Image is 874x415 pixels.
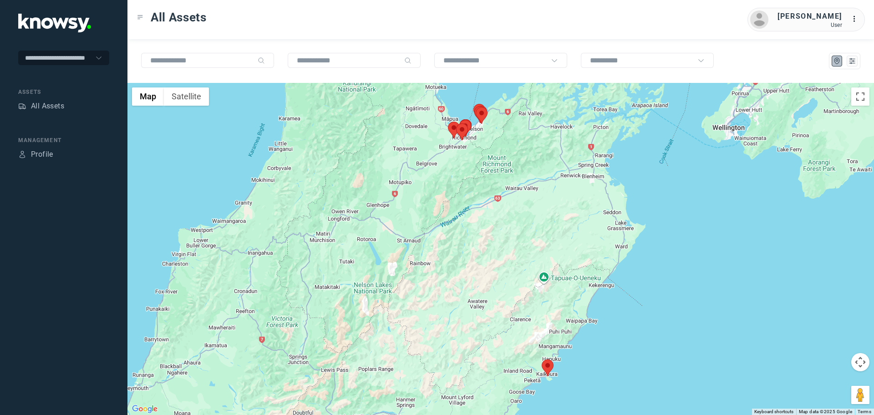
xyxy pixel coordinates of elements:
[18,150,26,159] div: Profile
[18,149,53,160] a: ProfileProfile
[851,14,862,26] div: :
[852,15,861,22] tspan: ...
[851,14,862,25] div: :
[799,409,852,414] span: Map data ©2025 Google
[18,136,109,144] div: Management
[31,149,53,160] div: Profile
[848,57,856,65] div: List
[404,57,412,64] div: Search
[777,11,842,22] div: [PERSON_NAME]
[31,101,64,112] div: All Assets
[130,403,160,415] a: Open this area in Google Maps (opens a new window)
[151,9,207,26] span: All Assets
[137,14,143,20] div: Toggle Menu
[777,22,842,28] div: User
[833,57,841,65] div: Map
[18,88,109,96] div: Assets
[750,10,768,29] img: avatar.png
[858,409,871,414] a: Terms (opens in new tab)
[164,87,209,106] button: Show satellite imagery
[851,87,869,106] button: Toggle fullscreen view
[18,102,26,110] div: Assets
[258,57,265,64] div: Search
[18,101,64,112] a: AssetsAll Assets
[18,14,91,32] img: Application Logo
[130,403,160,415] img: Google
[132,87,164,106] button: Show street map
[851,353,869,371] button: Map camera controls
[754,409,793,415] button: Keyboard shortcuts
[851,386,869,404] button: Drag Pegman onto the map to open Street View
